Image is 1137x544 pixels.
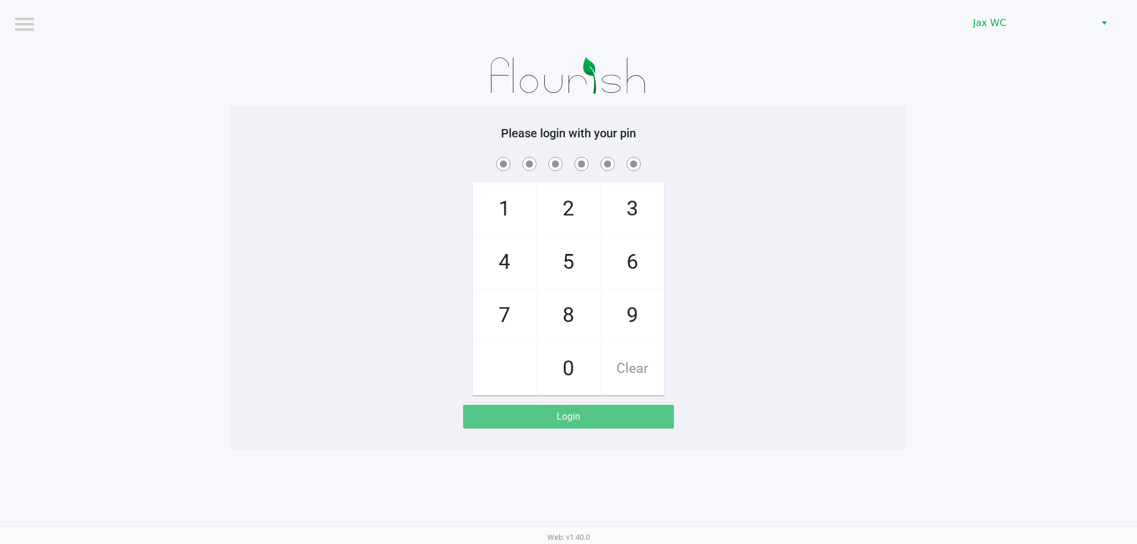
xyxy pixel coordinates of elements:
[537,343,600,395] span: 0
[240,126,897,140] h5: Please login with your pin
[537,183,600,235] span: 2
[537,289,600,342] span: 8
[537,236,600,288] span: 5
[601,183,664,235] span: 3
[601,343,664,395] span: Clear
[473,236,536,288] span: 4
[601,289,664,342] span: 9
[601,236,664,288] span: 6
[473,183,536,235] span: 1
[1096,12,1113,34] button: Select
[973,16,1088,30] span: Jax WC
[547,533,590,542] span: Web: v1.40.0
[473,289,536,342] span: 7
